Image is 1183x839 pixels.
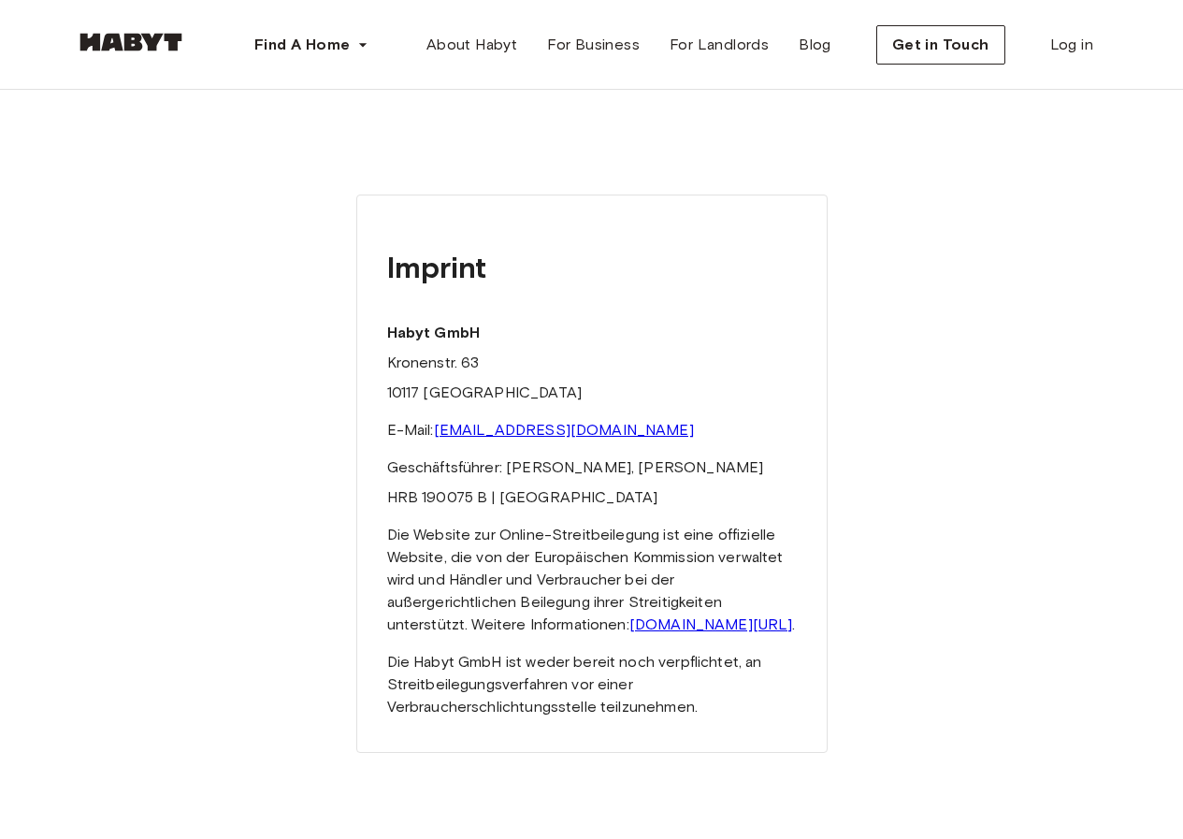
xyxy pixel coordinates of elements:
[670,34,769,56] span: For Landlords
[254,34,350,56] span: Find A Home
[426,34,517,56] span: About Habyt
[655,26,784,64] a: For Landlords
[387,352,797,374] p: Kronenstr. 63
[387,419,797,441] p: E-Mail:
[892,34,989,56] span: Get in Touch
[532,26,655,64] a: For Business
[547,34,640,56] span: For Business
[239,26,383,64] button: Find A Home
[387,382,797,404] p: 10117 [GEOGRAPHIC_DATA]
[387,249,487,285] strong: Imprint
[799,34,831,56] span: Blog
[387,456,797,479] p: Geschäftsführer: [PERSON_NAME], [PERSON_NAME]
[387,524,797,636] p: Die Website zur Online-Streitbeilegung ist eine offizielle Website, die von der Europäischen Komm...
[411,26,532,64] a: About Habyt
[876,25,1005,65] button: Get in Touch
[629,615,793,633] a: [DOMAIN_NAME][URL]
[434,421,694,439] a: [EMAIL_ADDRESS][DOMAIN_NAME]
[1035,26,1108,64] a: Log in
[387,486,797,509] p: HRB 190075 B | [GEOGRAPHIC_DATA]
[75,33,187,51] img: Habyt
[387,651,797,718] p: Die Habyt GmbH ist weder bereit noch verpflichtet, an Streitbeilegungsverfahren vor einer Verbrau...
[1050,34,1093,56] span: Log in
[784,26,846,64] a: Blog
[387,324,481,341] strong: Habyt GmbH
